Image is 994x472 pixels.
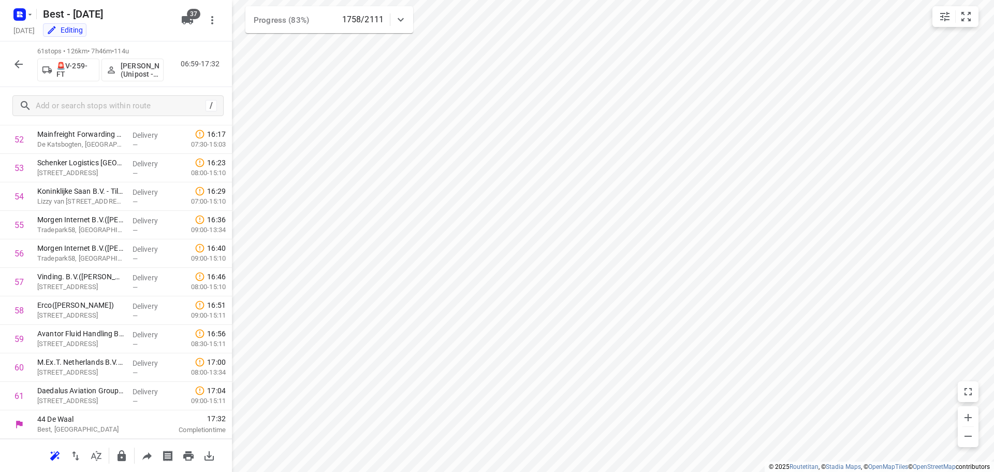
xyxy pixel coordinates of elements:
[133,301,171,311] p: Delivery
[133,358,171,368] p: Delivery
[245,6,413,33] div: Progress (83%)1758/2111
[36,98,206,114] input: Add or search stops within route
[826,463,861,470] a: Stadia Maps
[37,414,145,424] p: 44 De Waal
[114,47,129,55] span: 114u
[790,463,818,470] a: Routetitan
[207,243,226,253] span: 16:40
[9,24,39,36] h5: Project date
[207,214,226,225] span: 16:36
[133,340,138,348] span: —
[174,225,226,235] p: 09:00-13:34
[133,330,171,340] p: Delivery
[868,463,908,470] a: OpenMapTiles
[133,255,138,263] span: —
[37,139,124,150] p: De Katsbogten, [GEOGRAPHIC_DATA]
[195,158,205,168] svg: Late
[56,62,95,78] p: 🚨V-259-FT
[133,397,138,405] span: —
[37,196,124,207] p: Lizzy van Dorpweg 2, Tilburg
[133,198,138,206] span: —
[133,244,171,254] p: Delivery
[14,363,24,373] div: 60
[207,385,226,396] span: 17:04
[913,463,956,470] a: OpenStreetMap
[174,396,226,406] p: 09:00-15:11
[37,357,124,367] p: M.Ex.T. Netherlands B.V.(Warda Baanli)
[934,6,955,27] button: Map settings
[342,13,384,26] p: 1758/2111
[37,328,124,339] p: Avantor Fluid Handling B.V. - Tilburg(Wendy Gaal)
[207,328,226,339] span: 16:56
[37,282,124,292] p: [STREET_ADDRESS]
[769,463,990,470] li: © 2025 , © , © © contributors
[174,310,226,321] p: 09:00-15:11
[133,169,138,177] span: —
[37,168,124,178] p: Haya van Somerenstraat 4, Tilburg
[181,59,224,69] p: 06:59-17:32
[187,9,200,19] span: 37
[174,282,226,292] p: 08:00-15:10
[37,225,124,235] p: Tradepark58, [GEOGRAPHIC_DATA]
[195,243,205,253] svg: Late
[37,186,124,196] p: Koninklijke Saan B.V. - Tilburg(Kelly Nadels)
[14,220,24,230] div: 55
[207,129,226,139] span: 16:17
[37,385,124,396] p: Daedalus Aviation Group B.V.(Annemarie Nooteboom)
[207,158,226,168] span: 16:23
[37,310,124,321] p: [STREET_ADDRESS]
[157,450,178,460] span: Print shipping labels
[174,196,226,207] p: 07:00-15:10
[174,168,226,178] p: 08:00-15:10
[177,10,198,31] button: 37
[133,159,171,169] p: Delivery
[37,47,164,56] p: 61 stops • 126km • 7h46m
[37,367,124,378] p: [STREET_ADDRESS]
[37,129,124,139] p: Mainfreight Forwarding Netherlands B.V.(Roy Verploegen)
[174,139,226,150] p: 07:30-15:03
[37,214,124,225] p: Morgen Internet B.V.(Jeffrey Dingemans)
[37,59,99,81] button: 🚨V-259-FT
[207,186,226,196] span: 16:29
[133,187,171,197] p: Delivery
[133,387,171,397] p: Delivery
[14,249,24,259] div: 56
[121,62,159,78] p: Zaid Kramy (Unipost - ZZP - Best)
[199,450,220,460] span: Download route
[133,130,171,140] p: Delivery
[202,10,223,31] button: More
[157,413,226,424] span: 17:32
[195,186,205,196] svg: Late
[86,450,107,460] span: Sort by time window
[195,129,205,139] svg: Late
[174,253,226,264] p: 09:00-15:10
[37,243,124,253] p: Morgen Internet B.V.(Jeffrey Dingemans)
[14,334,24,344] div: 59
[133,273,171,283] p: Delivery
[133,226,138,234] span: —
[137,450,157,460] span: Share route
[45,450,65,460] span: Reoptimize route
[111,446,132,466] button: Lock route
[37,253,124,264] p: Tradepark58, [GEOGRAPHIC_DATA]
[37,271,124,282] p: Vinding. B.V.(Anita van Dooren)
[207,357,226,367] span: 17:00
[195,271,205,282] svg: Late
[37,396,124,406] p: Droogdokkeneiland 6, Tilburg
[178,450,199,460] span: Print route
[101,59,164,81] button: [PERSON_NAME] (Unipost - ZZP - Best)
[195,214,205,225] svg: Late
[206,100,217,111] div: /
[14,135,24,145] div: 52
[65,450,86,460] span: Reverse route
[133,283,138,291] span: —
[47,25,83,35] div: Editing
[157,425,226,435] p: Completion time
[14,391,24,401] div: 61
[133,312,138,320] span: —
[14,277,24,287] div: 57
[14,163,24,173] div: 53
[195,357,205,367] svg: Late
[112,47,114,55] span: •
[133,141,138,149] span: —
